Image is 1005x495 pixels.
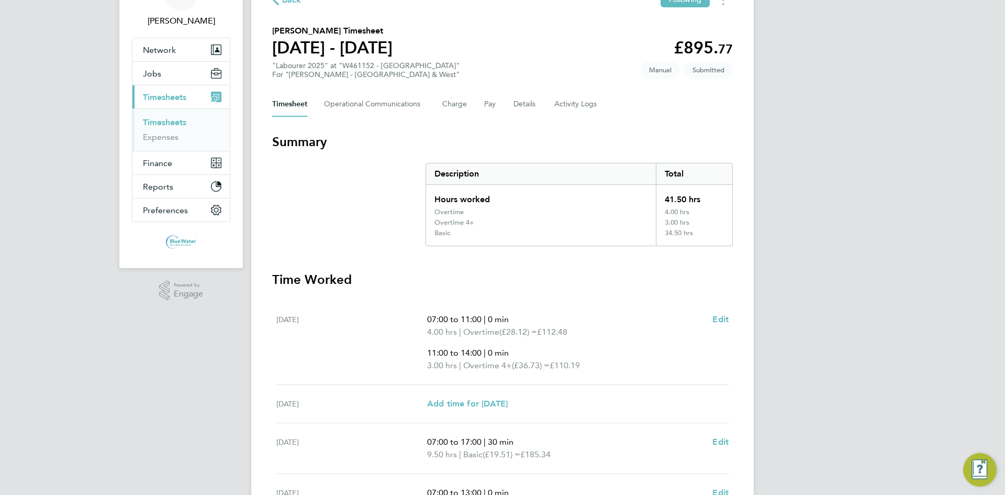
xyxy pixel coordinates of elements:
[463,359,512,372] span: Overtime 4+
[132,85,230,108] button: Timesheets
[132,15,230,27] span: Anthony Roberts
[459,327,461,337] span: |
[963,453,997,487] button: Engage Resource Center
[656,229,732,246] div: 34.50 hrs
[174,290,203,299] span: Engage
[656,163,732,184] div: Total
[459,360,461,370] span: |
[712,314,729,324] span: Edit
[512,360,550,370] span: (£36.73) =
[324,92,426,117] button: Operational Communications
[463,326,499,338] span: Overtime
[132,38,230,61] button: Network
[174,281,203,290] span: Powered by
[143,182,173,192] span: Reports
[276,436,427,461] div: [DATE]
[272,271,733,288] h3: Time Worked
[656,208,732,218] div: 4.00 hrs
[427,449,457,459] span: 9.50 hrs
[463,448,483,461] span: Basic
[427,399,508,409] span: Add time for [DATE]
[656,185,732,208] div: 41.50 hrs
[499,327,537,337] span: (£28.12) =
[272,61,460,79] div: "Labourer 2025" at "W461152 - [GEOGRAPHIC_DATA]"
[484,314,486,324] span: |
[427,437,482,447] span: 07:00 to 17:00
[276,398,427,410] div: [DATE]
[554,92,598,117] button: Activity Logs
[550,360,580,370] span: £110.19
[426,185,656,208] div: Hours worked
[427,327,457,337] span: 4.00 hrs
[276,313,427,372] div: [DATE]
[434,208,464,216] div: Overtime
[143,45,176,55] span: Network
[132,175,230,198] button: Reports
[426,163,656,184] div: Description
[442,92,467,117] button: Charge
[427,348,482,358] span: 11:00 to 14:00
[484,437,486,447] span: |
[132,62,230,85] button: Jobs
[483,449,520,459] span: (£19.51) =
[488,348,509,358] span: 0 min
[484,348,486,358] span: |
[488,437,513,447] span: 30 min
[712,436,729,448] a: Edit
[132,108,230,151] div: Timesheets
[427,398,508,410] a: Add time for [DATE]
[272,92,307,117] button: Timesheet
[520,449,551,459] span: £185.34
[132,151,230,174] button: Finance
[434,218,474,227] div: Overtime 4+
[656,218,732,229] div: 3.00 hrs
[166,233,197,249] img: bluewaterwales-logo-retina.png
[684,61,733,79] span: This timesheet is Submitted.
[426,163,733,246] div: Summary
[272,25,393,37] h2: [PERSON_NAME] Timesheet
[159,281,204,301] a: Powered byEngage
[513,92,538,117] button: Details
[143,205,188,215] span: Preferences
[143,132,178,142] a: Expenses
[132,233,230,249] a: Go to home page
[537,327,567,337] span: £112.48
[459,449,461,459] span: |
[427,360,457,370] span: 3.00 hrs
[641,61,680,79] span: This timesheet was manually created.
[132,199,230,222] button: Preferences
[427,314,482,324] span: 07:00 to 11:00
[272,134,733,150] h3: Summary
[484,92,497,117] button: Pay
[674,38,733,58] app-decimal: £895.
[712,313,729,326] a: Edit
[143,117,186,127] a: Timesheets
[434,229,450,237] div: Basic
[718,41,733,57] span: 77
[143,158,172,168] span: Finance
[272,37,393,58] h1: [DATE] - [DATE]
[272,70,460,79] div: For "[PERSON_NAME] - [GEOGRAPHIC_DATA] & West"
[712,437,729,447] span: Edit
[143,69,161,79] span: Jobs
[488,314,509,324] span: 0 min
[143,92,186,102] span: Timesheets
